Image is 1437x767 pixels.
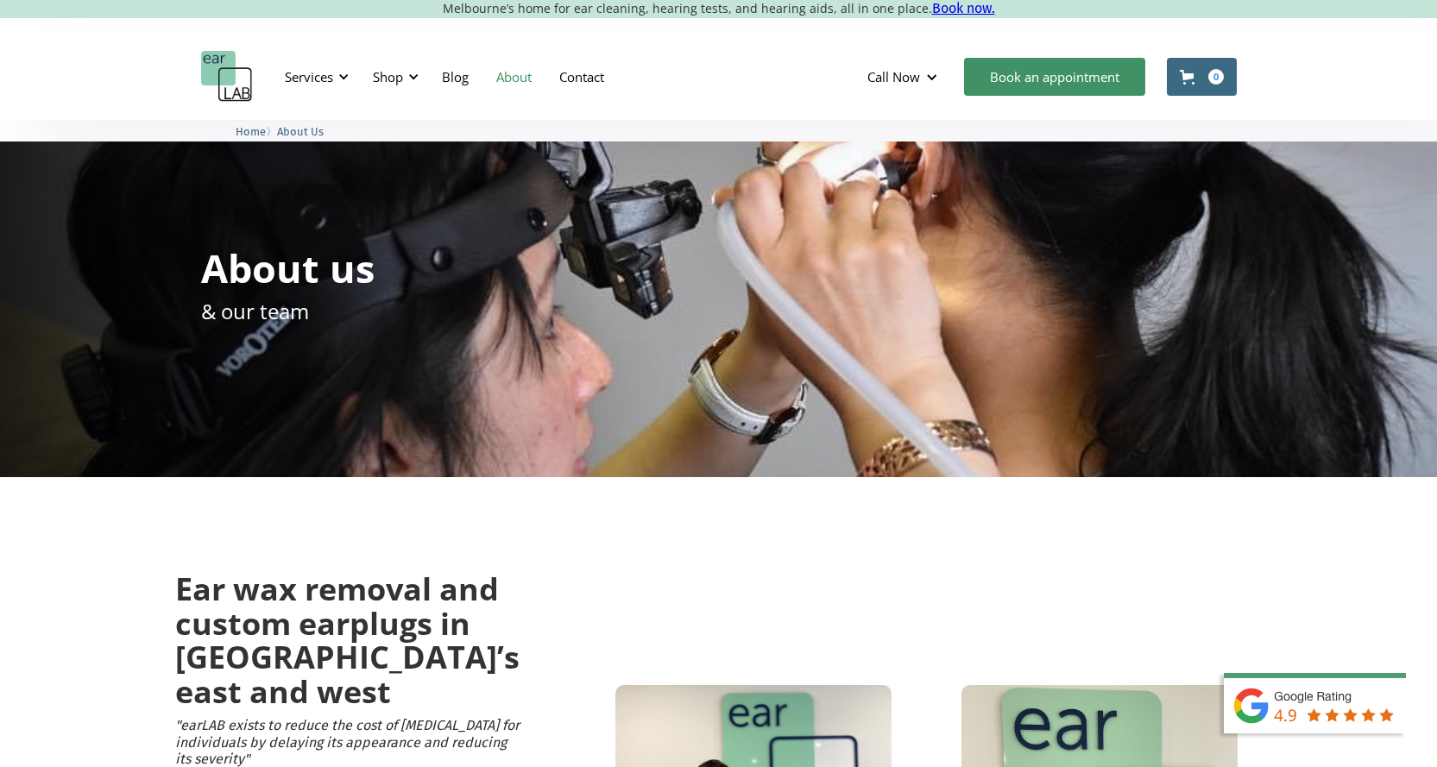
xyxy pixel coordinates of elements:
a: Home [236,123,266,139]
li: 〉 [236,123,277,141]
div: Services [274,51,354,103]
div: Shop [373,68,403,85]
em: "earLAB exists to reduce the cost of [MEDICAL_DATA] for individuals by delaying its appearance an... [175,717,520,766]
div: 0 [1208,69,1224,85]
h1: About us [201,248,375,287]
a: Contact [545,52,618,102]
div: Shop [362,51,424,103]
a: Blog [428,52,482,102]
span: Home [236,125,266,138]
a: home [201,51,253,103]
div: Call Now [867,68,920,85]
a: About Us [277,123,324,139]
a: Open cart [1167,58,1237,96]
span: About Us [277,125,324,138]
a: Book an appointment [964,58,1145,96]
p: & our team [201,296,309,326]
a: About [482,52,545,102]
div: Services [285,68,333,85]
h2: Ear wax removal and custom earplugs in [GEOGRAPHIC_DATA]’s east and west [175,572,520,708]
div: Call Now [854,51,955,103]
